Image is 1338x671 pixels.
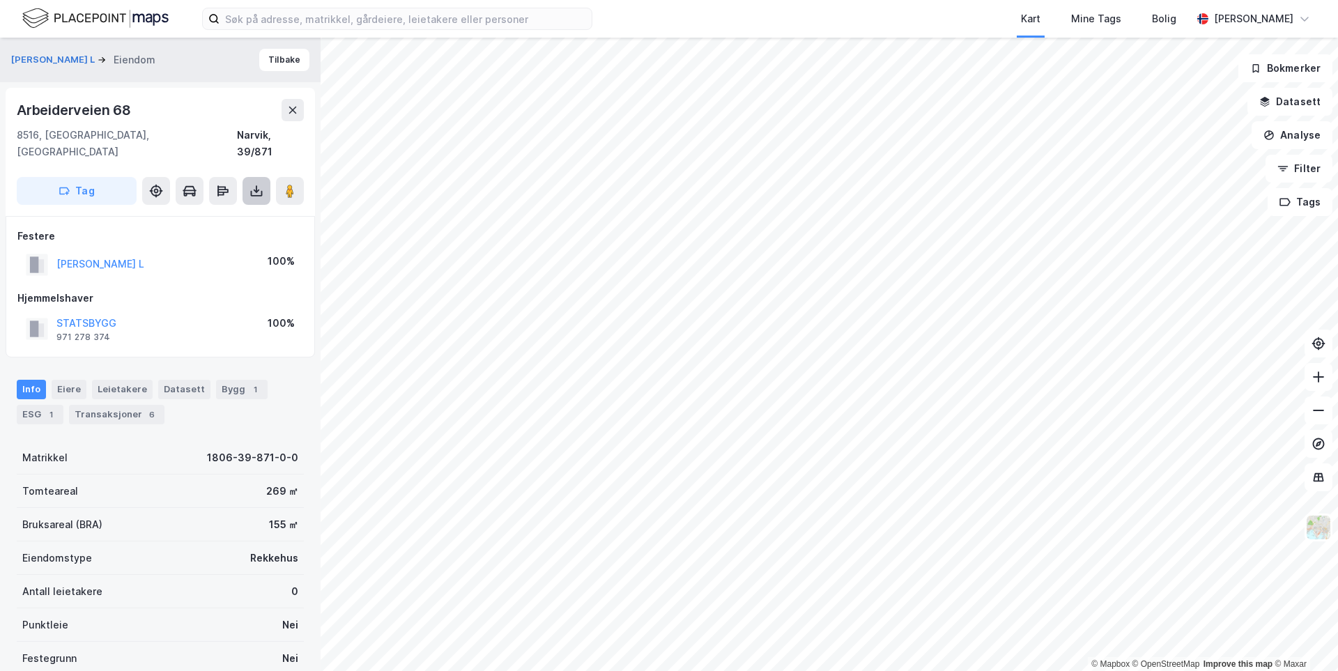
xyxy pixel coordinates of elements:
[1305,514,1332,541] img: Z
[22,617,68,633] div: Punktleie
[158,380,210,399] div: Datasett
[1268,604,1338,671] div: Kontrollprogram for chat
[216,380,268,399] div: Bygg
[269,516,298,533] div: 155 ㎡
[1021,10,1040,27] div: Kart
[22,449,68,466] div: Matrikkel
[291,583,298,600] div: 0
[56,332,110,343] div: 971 278 374
[266,483,298,500] div: 269 ㎡
[1152,10,1176,27] div: Bolig
[268,253,295,270] div: 100%
[1268,604,1338,671] iframe: Chat Widget
[1214,10,1293,27] div: [PERSON_NAME]
[22,6,169,31] img: logo.f888ab2527a4732fd821a326f86c7f29.svg
[1266,155,1332,183] button: Filter
[17,290,303,307] div: Hjemmelshaver
[248,383,262,396] div: 1
[17,177,137,205] button: Tag
[1252,121,1332,149] button: Analyse
[1071,10,1121,27] div: Mine Tags
[92,380,153,399] div: Leietakere
[17,380,46,399] div: Info
[268,315,295,332] div: 100%
[22,483,78,500] div: Tomteareal
[259,49,309,71] button: Tilbake
[17,228,303,245] div: Festere
[145,408,159,422] div: 6
[22,550,92,566] div: Eiendomstype
[52,380,86,399] div: Eiere
[22,516,102,533] div: Bruksareal (BRA)
[220,8,592,29] input: Søk på adresse, matrikkel, gårdeiere, leietakere eller personer
[17,127,237,160] div: 8516, [GEOGRAPHIC_DATA], [GEOGRAPHIC_DATA]
[22,583,102,600] div: Antall leietakere
[1132,659,1200,669] a: OpenStreetMap
[1238,54,1332,82] button: Bokmerker
[44,408,58,422] div: 1
[1268,188,1332,216] button: Tags
[1247,88,1332,116] button: Datasett
[282,650,298,667] div: Nei
[237,127,304,160] div: Narvik, 39/871
[282,617,298,633] div: Nei
[250,550,298,566] div: Rekkehus
[1091,659,1130,669] a: Mapbox
[22,650,77,667] div: Festegrunn
[114,52,155,68] div: Eiendom
[69,405,164,424] div: Transaksjoner
[207,449,298,466] div: 1806-39-871-0-0
[17,405,63,424] div: ESG
[1204,659,1272,669] a: Improve this map
[11,53,98,67] button: [PERSON_NAME] L
[17,99,134,121] div: Arbeiderveien 68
